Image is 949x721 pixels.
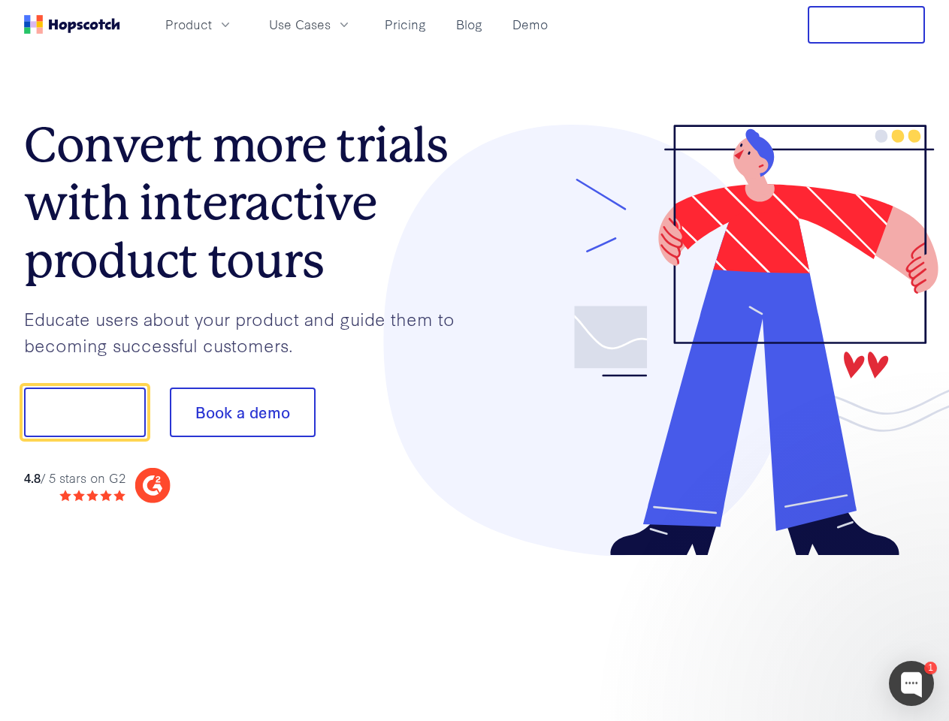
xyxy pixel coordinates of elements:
button: Product [156,12,242,37]
span: Product [165,15,212,34]
div: 1 [924,662,937,674]
button: Book a demo [170,388,316,437]
a: Pricing [379,12,432,37]
span: Use Cases [269,15,331,34]
h1: Convert more trials with interactive product tours [24,116,475,289]
a: Demo [506,12,554,37]
button: Use Cases [260,12,361,37]
a: Blog [450,12,488,37]
button: Free Trial [808,6,925,44]
strong: 4.8 [24,469,41,486]
a: Home [24,15,120,34]
button: Show me! [24,388,146,437]
div: / 5 stars on G2 [24,469,125,487]
p: Educate users about your product and guide them to becoming successful customers. [24,306,475,357]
